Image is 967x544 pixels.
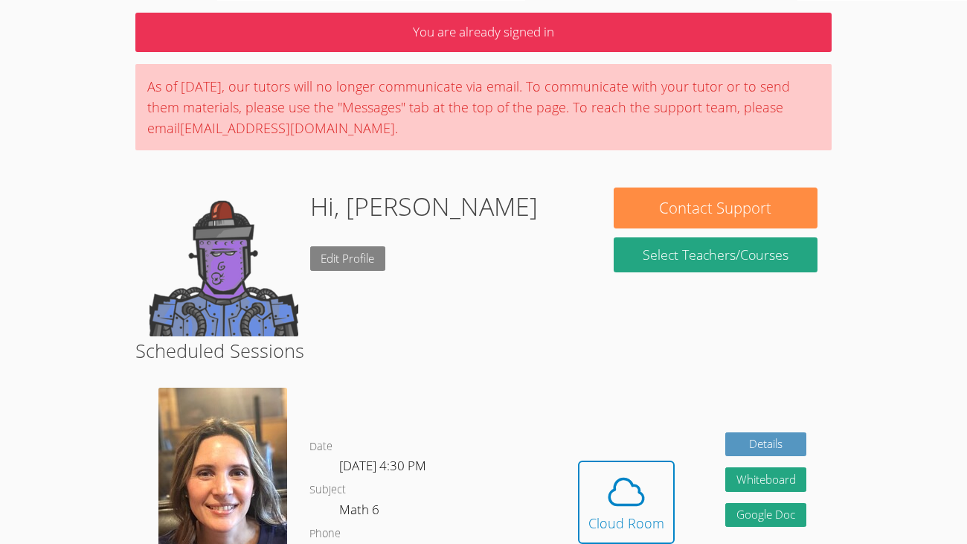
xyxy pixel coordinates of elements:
a: Select Teachers/Courses [614,237,818,272]
dt: Subject [309,481,346,499]
p: You are already signed in [135,13,832,52]
dd: Math 6 [339,499,382,525]
a: Google Doc [725,503,807,528]
h1: Hi, [PERSON_NAME] [310,188,538,225]
dt: Date [309,438,332,456]
div: As of [DATE], our tutors will no longer communicate via email. To communicate with your tutor or ... [135,64,832,150]
h2: Scheduled Sessions [135,336,832,365]
a: Details [725,432,807,457]
img: default.png [150,188,298,336]
button: Cloud Room [578,461,675,544]
span: [DATE] 4:30 PM [339,457,426,474]
a: Edit Profile [310,246,386,271]
dt: Phone [309,525,341,543]
button: Whiteboard [725,467,807,492]
button: Contact Support [614,188,818,228]
div: Cloud Room [588,513,664,534]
